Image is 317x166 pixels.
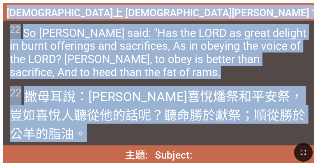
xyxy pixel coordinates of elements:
wh5930: 和平安祭 [10,89,305,142]
wh8085: 他的話 [10,108,305,142]
wh3068: 喜悅 [10,89,305,142]
wh8050: 說 [10,89,305,142]
sup: 22 [10,86,21,99]
wh352: 的脂油 [35,126,87,142]
wh2459: 。 [74,126,87,142]
span: 撒母耳 [10,86,307,142]
wh2077: ，豈如喜悅人聽從 [10,89,305,142]
sup: 22 [10,24,21,35]
span: So [PERSON_NAME] said: "Has the LORD as great delight in burnt offerings and sacrifices, As in ob... [10,24,307,79]
wh2656: 燔祭 [10,89,305,142]
wh6963: 呢？聽命 [10,108,305,142]
wh559: ：[PERSON_NAME] [10,89,305,142]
